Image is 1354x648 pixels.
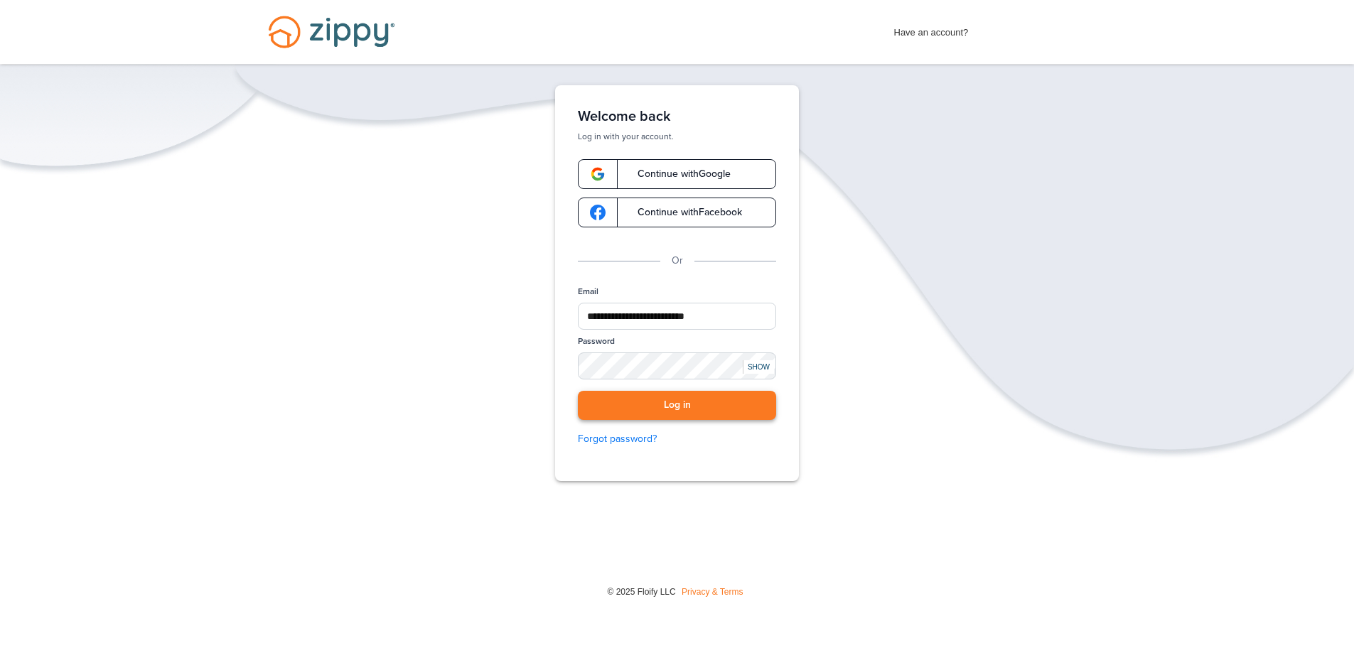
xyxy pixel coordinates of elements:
label: Email [578,286,598,298]
a: Privacy & Terms [682,587,743,597]
input: Email [578,303,776,330]
a: google-logoContinue withGoogle [578,159,776,189]
input: Password [578,352,776,379]
a: google-logoContinue withFacebook [578,198,776,227]
span: Continue with Facebook [623,207,742,217]
p: Or [672,253,683,269]
img: google-logo [590,166,606,182]
button: Log in [578,391,776,420]
span: Continue with Google [623,169,731,179]
p: Log in with your account. [578,131,776,142]
div: SHOW [743,360,774,374]
span: Have an account? [894,18,969,40]
label: Password [578,335,615,347]
a: Forgot password? [578,431,776,447]
h1: Welcome back [578,108,776,125]
span: © 2025 Floify LLC [607,587,675,597]
img: google-logo [590,205,606,220]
